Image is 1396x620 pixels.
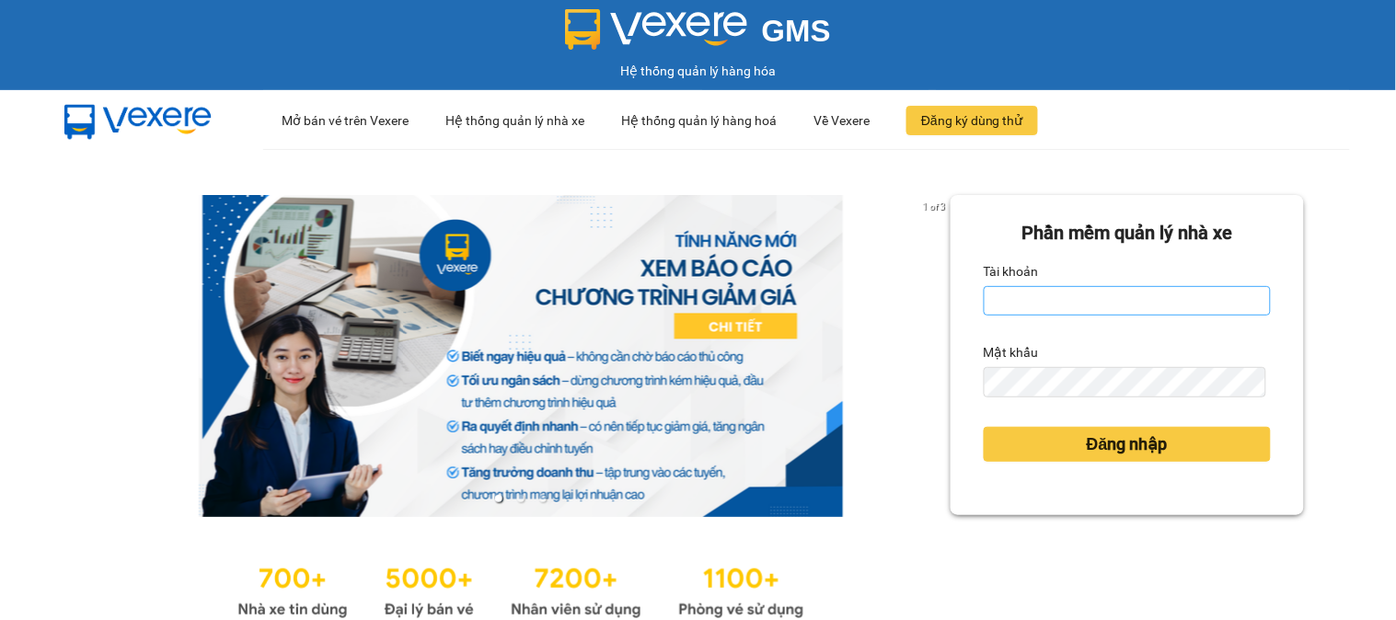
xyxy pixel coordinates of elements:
[984,427,1271,462] button: Đăng nhập
[984,338,1039,367] label: Mật khẩu
[517,495,525,502] li: slide item 2
[539,495,547,502] li: slide item 3
[984,367,1267,396] input: Mật khẩu
[984,219,1271,247] div: Phần mềm quản lý nhà xe
[984,286,1271,316] input: Tài khoản
[46,90,230,151] img: mbUUG5Q.png
[495,495,502,502] li: slide item 1
[1087,431,1168,457] span: Đăng nhập
[921,110,1023,131] span: Đăng ký dùng thử
[918,195,951,219] p: 1 of 3
[906,106,1038,135] button: Đăng ký dùng thử
[762,14,831,48] span: GMS
[282,91,409,150] div: Mở bán vé trên Vexere
[925,195,951,517] button: next slide / item
[984,257,1039,286] label: Tài khoản
[565,28,831,42] a: GMS
[621,91,777,150] div: Hệ thống quản lý hàng hoá
[565,9,747,50] img: logo 2
[445,91,584,150] div: Hệ thống quản lý nhà xe
[92,195,118,517] button: previous slide / item
[5,61,1391,81] div: Hệ thống quản lý hàng hóa
[813,91,870,150] div: Về Vexere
